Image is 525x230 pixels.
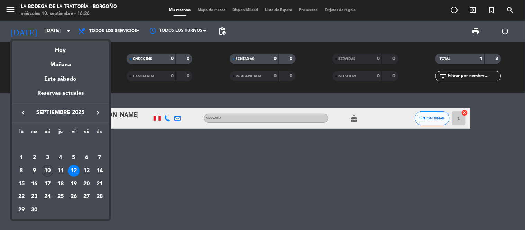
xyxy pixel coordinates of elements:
div: 18 [55,178,66,190]
td: 7 de septiembre de 2025 [93,151,106,164]
div: 23 [29,191,40,203]
th: miércoles [41,128,54,138]
td: 29 de septiembre de 2025 [15,203,28,217]
td: 9 de septiembre de 2025 [28,164,41,177]
div: 22 [16,191,27,203]
div: Hoy [12,41,109,55]
button: keyboard_arrow_right [92,108,104,117]
td: 21 de septiembre de 2025 [93,177,106,191]
div: 12 [68,165,80,177]
td: 6 de septiembre de 2025 [80,151,93,164]
div: 17 [42,178,53,190]
div: 30 [29,204,40,216]
div: 13 [81,165,92,177]
div: 16 [29,178,40,190]
td: 25 de septiembre de 2025 [54,190,67,203]
td: 27 de septiembre de 2025 [80,190,93,203]
div: 4 [55,152,66,164]
td: 14 de septiembre de 2025 [93,164,106,177]
div: 2 [29,152,40,164]
td: 19 de septiembre de 2025 [67,177,80,191]
div: 9 [29,165,40,177]
th: martes [28,128,41,138]
div: 28 [94,191,106,203]
td: 8 de septiembre de 2025 [15,164,28,177]
td: 11 de septiembre de 2025 [54,164,67,177]
th: viernes [67,128,80,138]
div: 29 [16,204,27,216]
td: 30 de septiembre de 2025 [28,203,41,217]
td: 5 de septiembre de 2025 [67,151,80,164]
div: 5 [68,152,80,164]
td: 4 de septiembre de 2025 [54,151,67,164]
th: lunes [15,128,28,138]
div: 1 [16,152,27,164]
div: Reservas actuales [12,89,109,103]
th: sábado [80,128,93,138]
i: keyboard_arrow_right [94,109,102,117]
td: SEP. [15,138,106,151]
div: Mañana [12,55,109,69]
div: 24 [42,191,53,203]
div: Este sábado [12,70,109,89]
td: 15 de septiembre de 2025 [15,177,28,191]
td: 16 de septiembre de 2025 [28,177,41,191]
td: 23 de septiembre de 2025 [28,190,41,203]
span: septiembre 2025 [29,108,92,117]
button: keyboard_arrow_left [17,108,29,117]
div: 19 [68,178,80,190]
div: 27 [81,191,92,203]
td: 20 de septiembre de 2025 [80,177,93,191]
div: 14 [94,165,106,177]
td: 13 de septiembre de 2025 [80,164,93,177]
td: 17 de septiembre de 2025 [41,177,54,191]
div: 6 [81,152,92,164]
div: 7 [94,152,106,164]
div: 26 [68,191,80,203]
div: 15 [16,178,27,190]
div: 8 [16,165,27,177]
th: jueves [54,128,67,138]
td: 3 de septiembre de 2025 [41,151,54,164]
div: 10 [42,165,53,177]
i: keyboard_arrow_left [19,109,27,117]
div: 21 [94,178,106,190]
td: 28 de septiembre de 2025 [93,190,106,203]
td: 1 de septiembre de 2025 [15,151,28,164]
div: 25 [55,191,66,203]
td: 12 de septiembre de 2025 [67,164,80,177]
td: 18 de septiembre de 2025 [54,177,67,191]
div: 11 [55,165,66,177]
td: 10 de septiembre de 2025 [41,164,54,177]
div: 3 [42,152,53,164]
th: domingo [93,128,106,138]
div: 20 [81,178,92,190]
td: 26 de septiembre de 2025 [67,190,80,203]
td: 24 de septiembre de 2025 [41,190,54,203]
td: 2 de septiembre de 2025 [28,151,41,164]
td: 22 de septiembre de 2025 [15,190,28,203]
